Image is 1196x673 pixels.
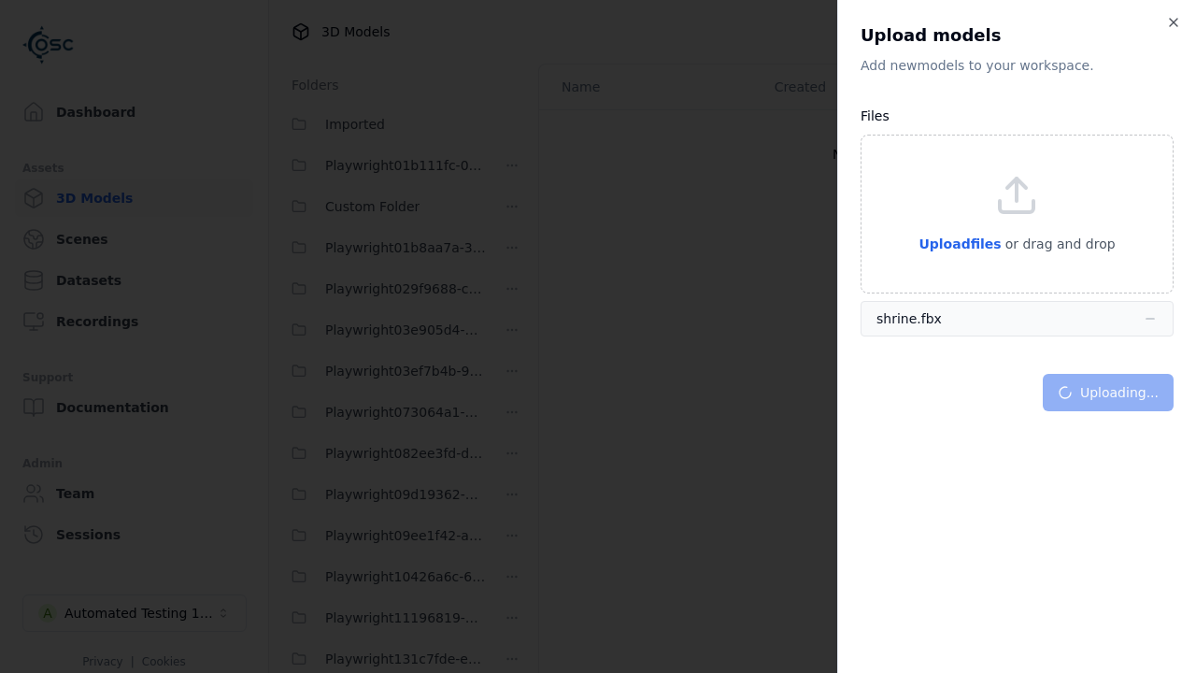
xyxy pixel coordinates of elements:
p: Add new model s to your workspace. [861,56,1174,75]
span: Upload files [918,236,1001,251]
label: Files [861,108,890,123]
h2: Upload models [861,22,1174,49]
div: shrine.fbx [876,309,942,328]
p: or drag and drop [1002,233,1116,255]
